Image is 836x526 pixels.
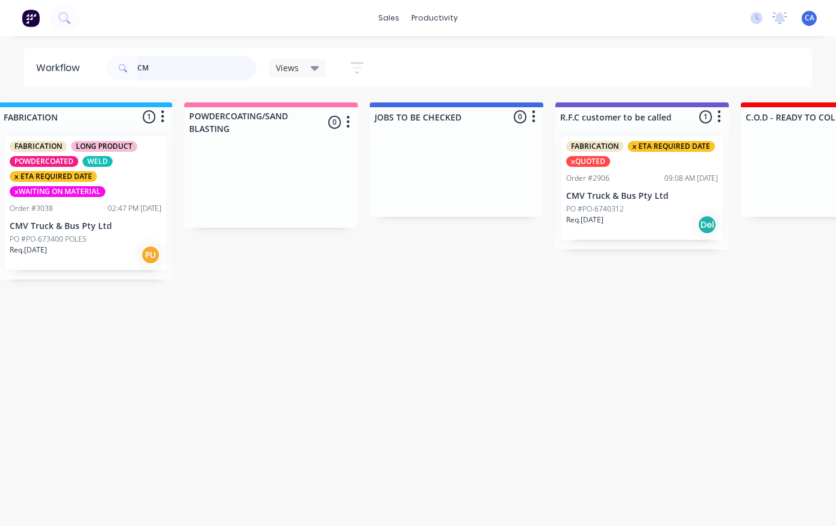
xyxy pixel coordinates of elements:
[566,191,718,201] p: CMV Truck & Bus Pty Ltd
[137,56,257,80] input: Search for orders...
[108,203,161,214] div: 02:47 PM [DATE]
[805,13,814,23] span: CA
[628,141,715,152] div: x ETA REQUIRED DATE
[372,9,405,27] div: sales
[83,156,113,167] div: WELD
[10,245,47,255] p: Req. [DATE]
[566,156,610,167] div: xQUOTED
[10,156,78,167] div: POWDERCOATED
[10,186,105,197] div: xWAITING ON MATERIAL
[10,171,97,182] div: x ETA REQUIRED DATE
[10,234,87,245] p: PO #PO-673400 POLES
[566,141,623,152] div: FABRICATION
[141,245,160,265] div: PU
[405,9,464,27] div: productivity
[566,173,610,184] div: Order #2906
[566,214,604,225] p: Req. [DATE]
[10,203,53,214] div: Order #3038
[664,173,718,184] div: 09:08 AM [DATE]
[10,141,67,152] div: FABRICATION
[22,9,40,27] img: Factory
[10,221,161,231] p: CMV Truck & Bus Pty Ltd
[36,61,86,75] div: Workflow
[566,204,624,214] p: PO #PO-6740312
[276,61,299,74] span: Views
[5,136,166,270] div: FABRICATIONLONG PRODUCTPOWDERCOATEDWELDx ETA REQUIRED DATExWAITING ON MATERIALOrder #303802:47 PM...
[697,215,717,234] div: Del
[71,141,137,152] div: LONG PRODUCT
[561,136,723,240] div: FABRICATIONx ETA REQUIRED DATExQUOTEDOrder #290609:08 AM [DATE]CMV Truck & Bus Pty LtdPO #PO-6740...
